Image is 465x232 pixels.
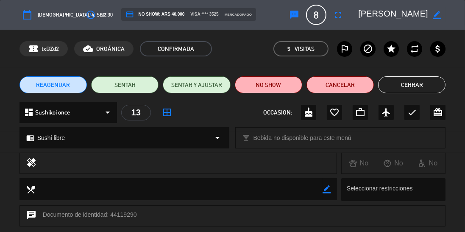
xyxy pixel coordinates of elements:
button: NO SHOW [235,76,302,93]
span: Sushi libre [37,133,65,143]
i: work_outline [355,107,365,117]
span: txBZd2 [42,44,59,54]
span: ORGÁNICA [96,44,125,54]
i: border_color [323,185,331,193]
i: check [407,107,417,117]
button: Cancelar [306,76,374,93]
i: sms [289,10,299,20]
button: sms [287,7,302,22]
i: cake [304,107,314,117]
span: [DEMOGRAPHIC_DATA]. 4, sep. [38,11,106,19]
i: local_dining [26,184,35,194]
em: Visitas [295,44,315,54]
span: confirmation_number [28,44,39,54]
i: border_color [433,11,441,19]
button: fullscreen [331,7,346,22]
span: 5 [287,44,290,54]
span: Bebida no disponible para este menú [253,133,351,143]
span: Sushikoi once [35,108,70,117]
i: chat [26,210,36,222]
button: calendar_today [19,7,35,22]
span: OCCASION: [263,108,292,117]
i: access_time [86,10,96,20]
i: repeat [409,44,420,54]
i: border_all [162,107,172,117]
i: card_giftcard [433,107,443,117]
i: local_bar [242,134,250,142]
i: star [386,44,396,54]
span: 22:30 [101,11,113,19]
i: outlined_flag [340,44,350,54]
span: CONFIRMADA [140,41,212,56]
i: arrow_drop_down [212,133,223,143]
span: REAGENDAR [36,81,70,89]
i: block [363,44,373,54]
i: cloud_done [83,44,93,54]
i: dashboard [24,107,34,117]
i: arrow_drop_down [103,107,113,117]
button: Cerrar [378,76,446,93]
i: favorite_border [329,107,340,117]
i: attach_money [433,44,443,54]
span: NO SHOW: ARS 40.000 [125,10,184,19]
i: chrome_reader_mode [26,134,34,142]
div: 13 [121,105,151,120]
button: SENTAR Y AJUSTAR [163,76,230,93]
i: fullscreen [333,10,343,20]
i: calendar_today [22,10,32,20]
div: No [376,158,410,169]
div: No [342,158,376,169]
button: SENTAR [91,76,159,93]
div: Documento de identidad: 44119290 [19,205,446,226]
button: access_time [83,7,98,22]
button: REAGENDAR [19,76,87,93]
span: mercadopago [225,12,252,17]
i: credit_card [125,10,134,19]
i: airplanemode_active [381,107,391,117]
div: No [411,158,445,169]
i: healing [26,157,36,169]
span: 8 [306,5,326,25]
